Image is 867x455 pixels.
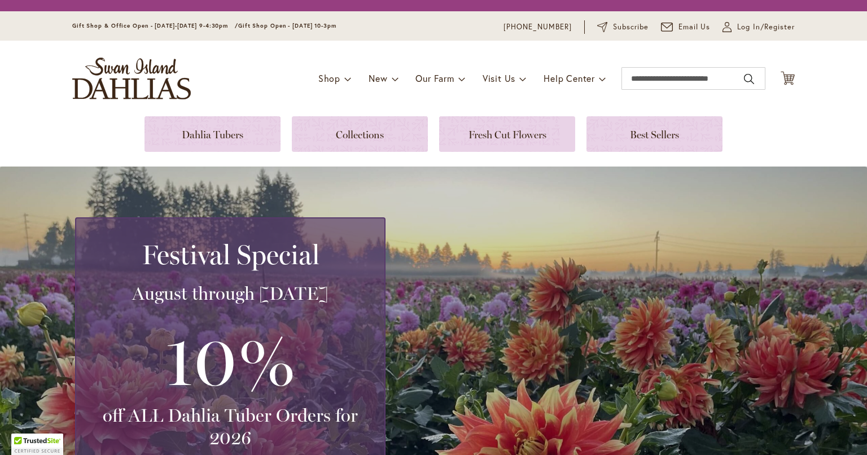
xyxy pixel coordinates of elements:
[72,22,238,29] span: Gift Shop & Office Open - [DATE]-[DATE] 9-4:30pm /
[722,21,795,33] a: Log In/Register
[415,72,454,84] span: Our Farm
[90,239,371,270] h2: Festival Special
[678,21,711,33] span: Email Us
[238,22,336,29] span: Gift Shop Open - [DATE] 10-3pm
[11,434,63,455] div: TrustedSite Certified
[597,21,649,33] a: Subscribe
[744,70,754,88] button: Search
[90,282,371,305] h3: August through [DATE]
[613,21,649,33] span: Subscribe
[737,21,795,33] span: Log In/Register
[318,72,340,84] span: Shop
[90,404,371,449] h3: off ALL Dahlia Tuber Orders for 2026
[72,58,191,99] a: store logo
[544,72,595,84] span: Help Center
[369,72,387,84] span: New
[661,21,711,33] a: Email Us
[90,316,371,404] h3: 10%
[483,72,515,84] span: Visit Us
[503,21,572,33] a: [PHONE_NUMBER]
